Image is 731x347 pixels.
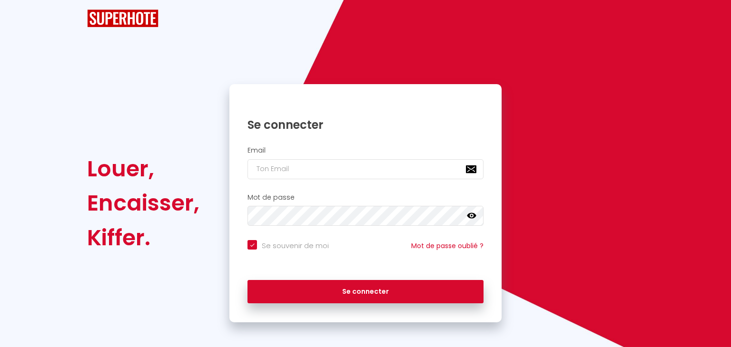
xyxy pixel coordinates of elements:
[247,117,484,132] h1: Se connecter
[247,146,484,154] h2: Email
[247,159,484,179] input: Ton Email
[87,152,199,186] div: Louer,
[87,221,199,255] div: Kiffer.
[247,193,484,202] h2: Mot de passe
[87,10,158,27] img: SuperHote logo
[411,241,484,251] a: Mot de passe oublié ?
[87,186,199,220] div: Encaisser,
[247,280,484,304] button: Se connecter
